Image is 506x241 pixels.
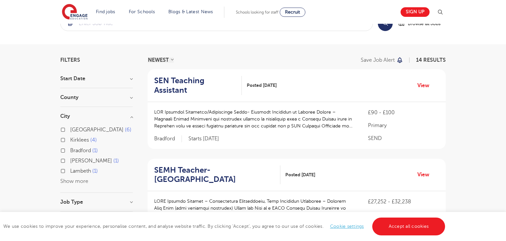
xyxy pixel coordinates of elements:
[70,168,74,172] input: Lambeth 1
[70,137,89,143] span: Kirklees
[368,198,439,206] p: £27,252 - £32,238
[330,224,364,229] a: Cookie settings
[70,148,74,152] input: Bradford 1
[96,9,115,14] a: Find jobs
[361,57,395,63] p: Save job alert
[60,95,133,100] h3: County
[154,135,182,142] span: Bradford
[62,4,88,20] img: Engage Education
[70,158,74,162] input: [PERSON_NAME] 1
[285,10,300,15] span: Recruit
[92,148,98,154] span: 1
[113,158,119,164] span: 1
[368,211,439,219] p: Primary
[280,8,305,17] a: Recruit
[70,168,91,174] span: Lambeth
[368,134,439,142] p: SEND
[188,135,219,142] p: Starts [DATE]
[60,57,80,63] span: Filters
[60,178,88,184] button: Show more
[60,114,133,119] h3: City
[372,218,445,235] a: Accept all cookies
[154,198,355,219] p: LORE Ipsumdo Sitamet – Consectetura Elitseddoeiu, Temp Incididun Utlaboree – Dolorem Aliq Enim (a...
[70,127,74,131] input: [GEOGRAPHIC_DATA] 6
[236,10,278,15] span: Schools looking for staff
[285,171,315,178] span: Posted [DATE]
[90,137,97,143] span: 4
[247,82,277,89] span: Posted [DATE]
[3,224,447,229] span: We use cookies to improve your experience, personalise content, and analyse website traffic. By c...
[70,158,112,164] span: [PERSON_NAME]
[154,76,237,95] h2: SEN Teaching Assistant
[154,165,280,185] a: SEMH Teacher- [GEOGRAPHIC_DATA]
[417,170,434,179] a: View
[368,121,439,129] p: Primary
[70,137,74,141] input: Kirklees 4
[60,76,133,81] h3: Start Date
[60,199,133,205] h3: Job Type
[70,148,91,154] span: Bradford
[368,109,439,117] p: £90 - £100
[401,7,430,17] a: Sign up
[417,81,434,90] a: View
[92,168,98,174] span: 1
[154,109,355,129] p: LOR Ipsumdol Sitametco/Adipiscinge Seddo- Eiusmodt Incididun ut Laboree Dolore – Magnaali Enimad ...
[70,127,124,133] span: [GEOGRAPHIC_DATA]
[361,57,403,63] button: Save job alert
[416,57,446,63] span: 14 RESULTS
[154,165,275,185] h2: SEMH Teacher- [GEOGRAPHIC_DATA]
[154,76,242,95] a: SEN Teaching Assistant
[168,9,213,14] a: Blogs & Latest News
[125,127,131,133] span: 6
[129,9,155,14] a: For Schools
